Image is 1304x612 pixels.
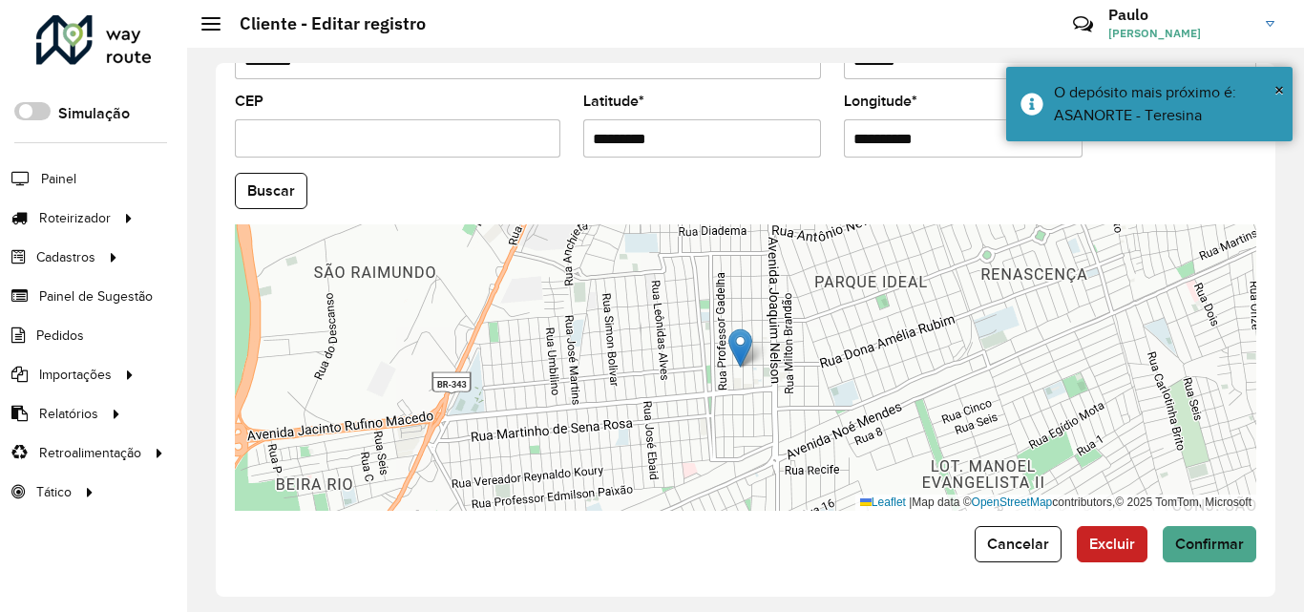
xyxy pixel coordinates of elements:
[1062,4,1104,45] a: Contato Rápido
[39,404,98,424] span: Relatórios
[1089,536,1135,552] span: Excluir
[58,102,130,125] label: Simulação
[1274,79,1284,100] span: ×
[1175,536,1244,552] span: Confirmar
[36,482,72,502] span: Tático
[860,496,906,509] a: Leaflet
[235,90,263,113] label: CEP
[1077,526,1147,562] button: Excluir
[1163,526,1256,562] button: Confirmar
[221,13,426,34] h2: Cliente - Editar registro
[855,495,1256,511] div: Map data © contributors,© 2025 TomTom, Microsoft
[1108,6,1251,24] h3: Paulo
[1274,75,1284,104] button: Close
[909,496,912,509] span: |
[41,169,76,189] span: Painel
[972,496,1053,509] a: OpenStreetMap
[39,443,141,463] span: Retroalimentação
[1108,25,1251,42] span: [PERSON_NAME]
[583,90,644,113] label: Latitude
[235,173,307,209] button: Buscar
[39,365,112,385] span: Importações
[728,328,752,368] img: Marker
[844,90,917,113] label: Longitude
[36,326,84,346] span: Pedidos
[36,247,95,267] span: Cadastros
[1054,81,1278,127] div: O depósito mais próximo é: ASANORTE - Teresina
[975,526,1062,562] button: Cancelar
[987,536,1049,552] span: Cancelar
[39,286,153,306] span: Painel de Sugestão
[39,208,111,228] span: Roteirizador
